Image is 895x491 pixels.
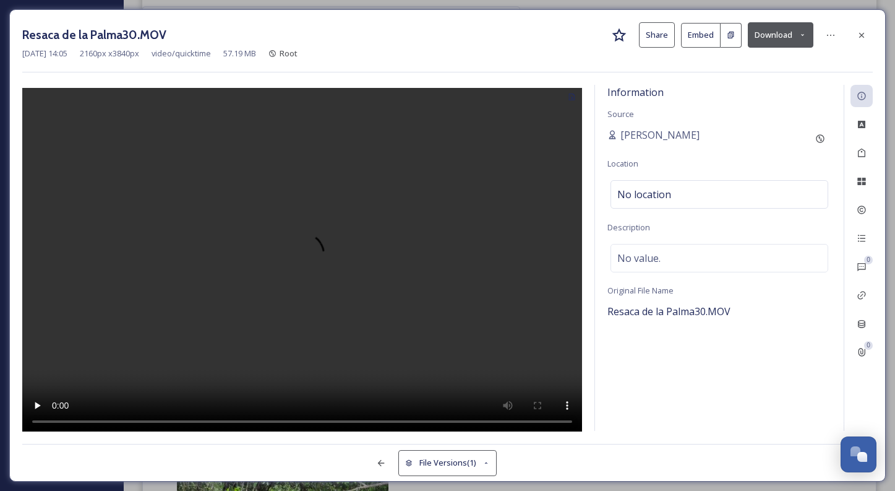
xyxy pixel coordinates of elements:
[681,23,721,48] button: Embed
[607,285,674,296] span: Original File Name
[617,187,671,202] span: No location
[22,48,67,59] span: [DATE] 14:05
[639,22,675,48] button: Share
[80,48,139,59] span: 2160 px x 3840 px
[152,48,211,59] span: video/quicktime
[22,26,166,44] h3: Resaca de la Palma30.MOV
[607,108,634,119] span: Source
[607,222,650,233] span: Description
[620,128,700,142] span: [PERSON_NAME]
[607,85,664,99] span: Information
[398,450,497,476] button: File Versions(1)
[617,251,661,266] span: No value.
[223,48,256,59] span: 57.19 MB
[864,341,873,350] div: 0
[841,437,876,472] button: Open Chat
[864,256,873,264] div: 0
[280,48,298,59] span: Root
[748,22,813,48] button: Download
[607,158,638,169] span: Location
[607,305,730,318] span: Resaca de la Palma30.MOV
